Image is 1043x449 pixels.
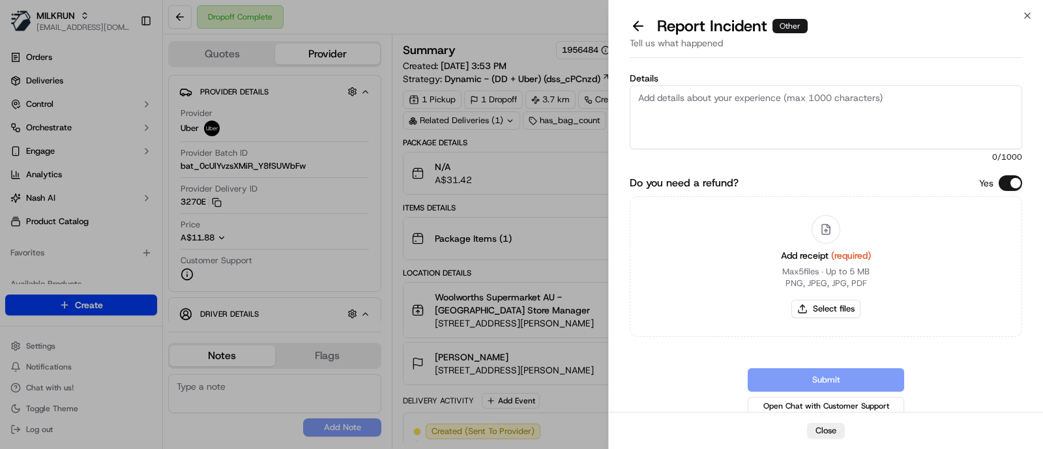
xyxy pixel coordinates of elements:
[979,177,993,190] p: Yes
[630,175,739,191] label: Do you need a refund?
[781,250,871,261] span: Add receipt
[807,423,845,439] button: Close
[791,300,860,318] button: Select files
[657,16,808,36] p: Report Incident
[786,278,867,289] p: PNG, JPEG, JPG, PDF
[630,152,1022,162] span: 0 /1000
[630,74,1022,83] label: Details
[772,19,808,33] div: Other
[831,250,871,261] span: (required)
[748,397,904,415] button: Open Chat with Customer Support
[630,36,1022,58] div: Tell us what happened
[782,266,870,278] p: Max 5 files ∙ Up to 5 MB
